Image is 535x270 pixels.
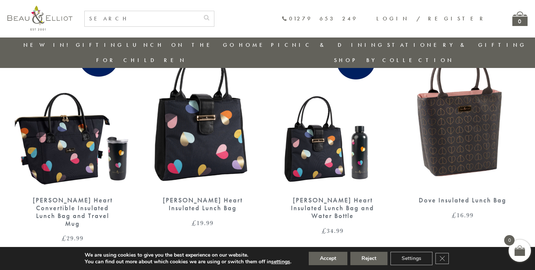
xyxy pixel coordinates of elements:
img: Emily Heart Insulated Lunch Bag and Water Bottle [275,40,390,189]
span: £ [192,218,197,227]
a: Lunch On The Go [126,41,236,49]
img: Emily Heart Insulated Lunch Bag [145,40,260,189]
a: Dove Insulated Lunch Bag Dove Insulated Lunch Bag £16.99 [405,40,520,218]
div: [PERSON_NAME] Heart Insulated Lunch Bag and Water Bottle [288,196,377,219]
img: Dove Insulated Lunch Bag [405,40,519,189]
bdi: 16.99 [452,211,474,219]
button: Close GDPR Cookie Banner [435,253,449,264]
button: Accept [309,252,347,265]
bdi: 19.99 [192,218,214,227]
span: £ [322,226,327,235]
bdi: 34.99 [322,226,344,235]
a: Gifting [76,41,124,49]
img: Emily Heart Convertible Lunch Bag and Travel Mug [15,40,130,189]
button: Reject [350,252,388,265]
div: [PERSON_NAME] Heart Convertible Insulated Lunch Bag and Travel Mug [28,196,117,227]
a: Emily Heart Insulated Lunch Bag [PERSON_NAME] Heart Insulated Lunch Bag £19.99 [145,40,260,226]
a: Picnic & Dining [271,41,385,49]
a: Home [239,41,269,49]
p: We are using cookies to give you the best experience on our website. [85,252,291,258]
a: Shop by collection [334,56,454,64]
span: £ [452,211,457,219]
span: £ [62,234,67,243]
button: settings [271,258,290,265]
a: For Children [96,56,187,64]
a: Login / Register [376,15,486,22]
a: Emily Heart Insulated Lunch Bag and Water Bottle [PERSON_NAME] Heart Insulated Lunch Bag and Wate... [275,40,390,234]
a: Emily Heart Convertible Lunch Bag and Travel Mug [PERSON_NAME] Heart Convertible Insulated Lunch ... [15,40,130,241]
p: You can find out more about which cookies we are using or switch them off in . [85,258,291,265]
a: New in! [23,41,73,49]
img: logo [7,6,72,30]
a: Stationery & Gifting [387,41,526,49]
div: Dove Insulated Lunch Bag [418,196,507,204]
span: 0 [504,235,515,245]
input: SEARCH [85,11,199,26]
div: [PERSON_NAME] Heart Insulated Lunch Bag [158,196,247,212]
a: 01279 653 249 [282,16,358,22]
a: 0 [512,12,528,26]
bdi: 29.99 [62,234,84,243]
button: Settings [390,252,432,265]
